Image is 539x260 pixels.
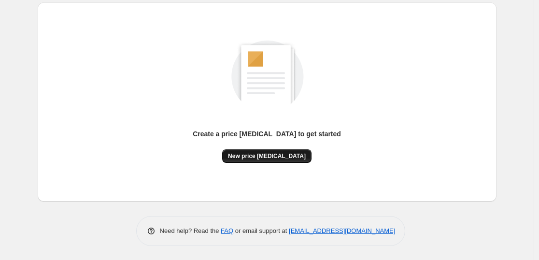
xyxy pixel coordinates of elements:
[160,227,221,234] span: Need help? Read the
[221,227,233,234] a: FAQ
[289,227,395,234] a: [EMAIL_ADDRESS][DOMAIN_NAME]
[228,152,306,160] span: New price [MEDICAL_DATA]
[233,227,289,234] span: or email support at
[193,129,341,139] p: Create a price [MEDICAL_DATA] to get started
[222,149,312,163] button: New price [MEDICAL_DATA]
